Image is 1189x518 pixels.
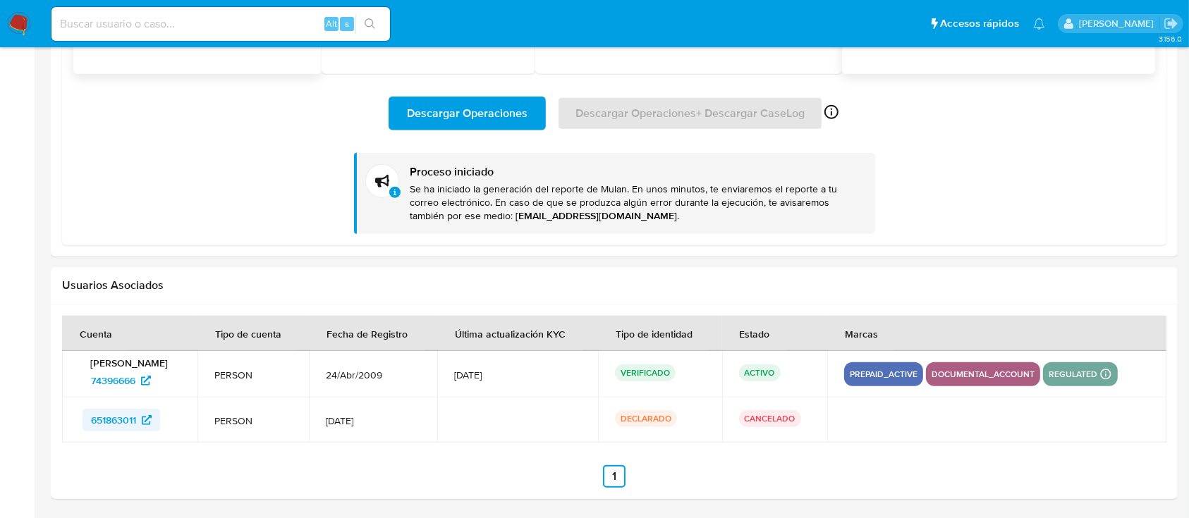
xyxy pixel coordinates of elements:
[345,17,349,30] span: s
[51,15,390,33] input: Buscar usuario o caso...
[1033,18,1045,30] a: Notificaciones
[355,14,384,34] button: search-icon
[1079,17,1159,30] p: milagros.cisterna@mercadolibre.com
[62,278,1166,292] h2: Usuarios Asociados
[940,16,1019,31] span: Accesos rápidos
[326,17,337,30] span: Alt
[1159,33,1182,44] span: 3.156.0
[1164,16,1178,31] a: Salir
